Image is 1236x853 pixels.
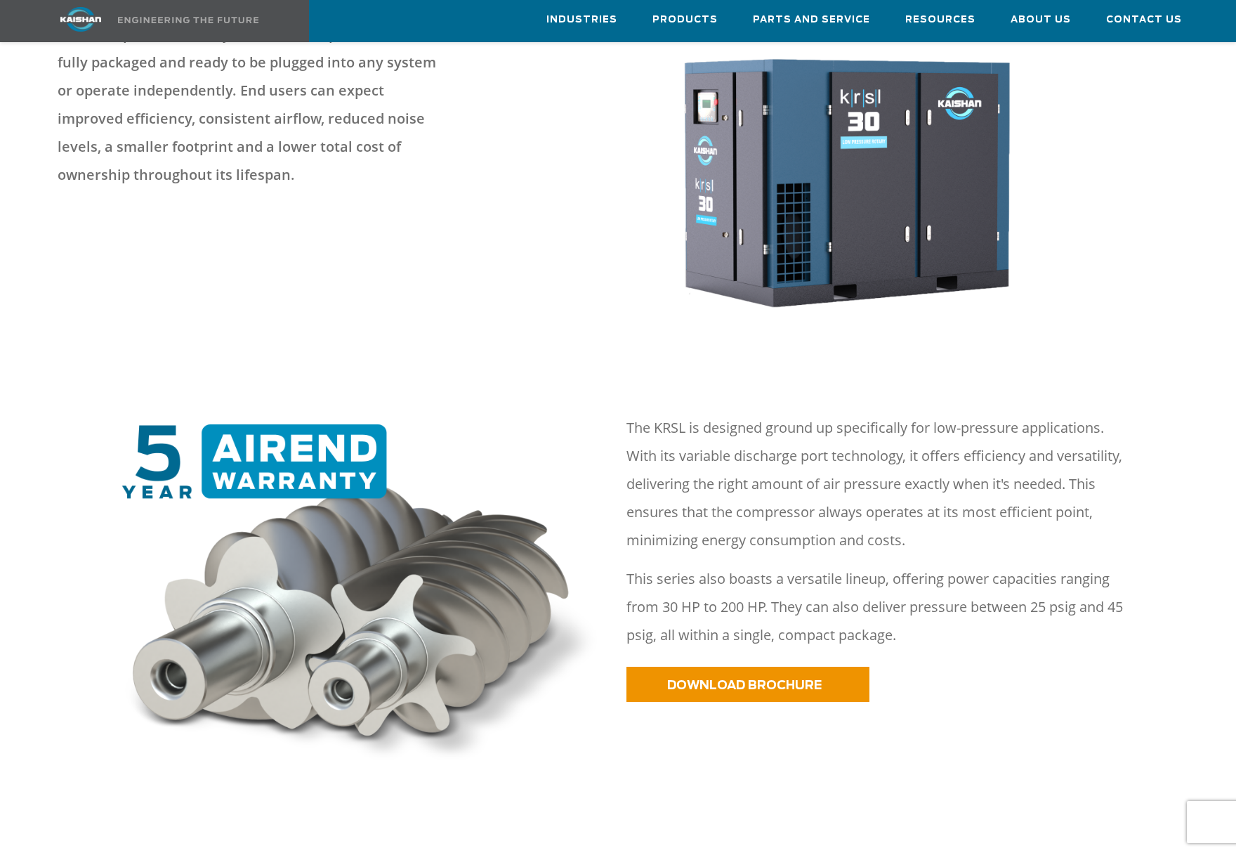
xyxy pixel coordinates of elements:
[652,12,718,28] span: Products
[905,1,975,39] a: Resources
[626,667,869,702] a: DOWNLOAD BROCHURE
[652,1,718,39] a: Products
[753,1,870,39] a: Parts and Service
[667,679,822,691] span: DOWNLOAD BROCHURE
[546,12,617,28] span: Industries
[1106,1,1182,39] a: Contact Us
[753,12,870,28] span: Parts and Service
[626,414,1131,554] p: The KRSL is designed ground up specifically for low-pressure applications. With its variable disc...
[1011,12,1071,28] span: About Us
[546,6,1145,344] img: krsl30
[113,424,610,771] img: warranty
[1106,12,1182,28] span: Contact Us
[626,565,1131,649] p: This series also boasts a versatile lineup, offering power capacities ranging from 30 HP to 200 H...
[546,1,617,39] a: Industries
[905,12,975,28] span: Resources
[118,17,258,23] img: Engineering the future
[28,7,133,32] img: kaishan logo
[58,20,448,189] p: KRSL low-pressure rotary screw air compressors are fully packaged and ready to be plugged into an...
[1011,1,1071,39] a: About Us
